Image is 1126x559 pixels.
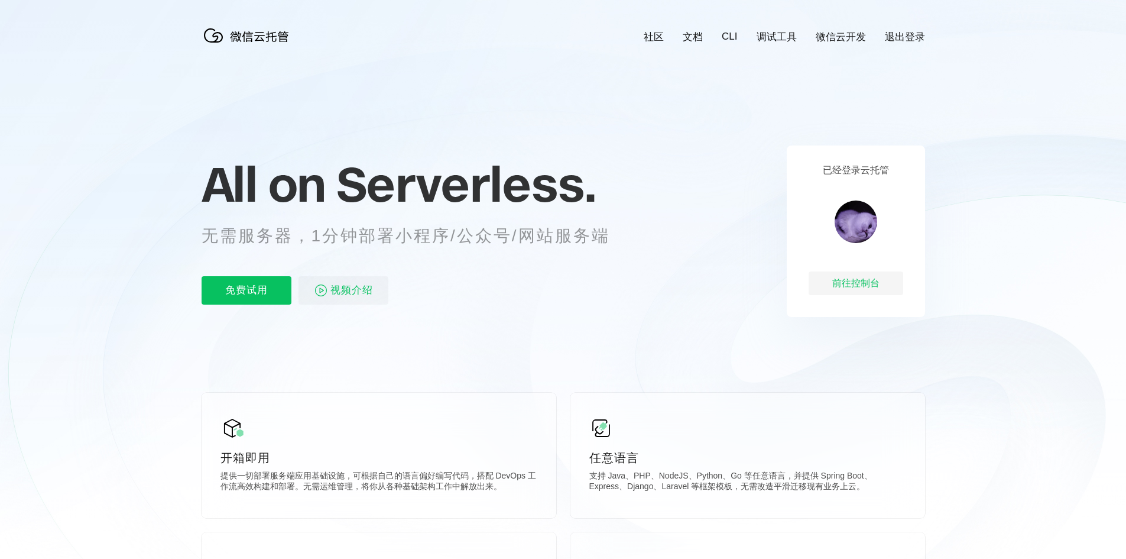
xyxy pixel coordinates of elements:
p: 已经登录云托管 [823,164,889,177]
a: 调试工具 [757,30,797,44]
a: 社区 [644,30,664,44]
p: 提供一切部署服务端应用基础设施，可根据自己的语言偏好编写代码，搭配 DevOps 工作流高效构建和部署。无需运维管理，将你从各种基础架构工作中解放出来。 [220,471,537,495]
a: CLI [722,31,737,43]
span: All on [202,154,325,214]
p: 支持 Java、PHP、NodeJS、Python、Go 等任意语言，并提供 Spring Boot、Express、Django、Laravel 等框架模板，无需改造平滑迁移现有业务上云。 [589,471,906,495]
p: 免费试用 [202,276,291,305]
a: 微信云开发 [816,30,866,44]
a: 文档 [683,30,703,44]
a: 微信云托管 [202,39,296,49]
p: 开箱即用 [220,450,537,466]
div: 前往控制台 [809,272,903,295]
span: 视频介绍 [330,276,373,305]
img: 微信云托管 [202,24,296,47]
img: video_play.svg [314,283,328,298]
p: 任意语言 [589,450,906,466]
span: Serverless. [336,154,596,214]
p: 无需服务器，1分钟部署小程序/公众号/网站服务端 [202,224,632,248]
a: 退出登录 [885,30,925,44]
